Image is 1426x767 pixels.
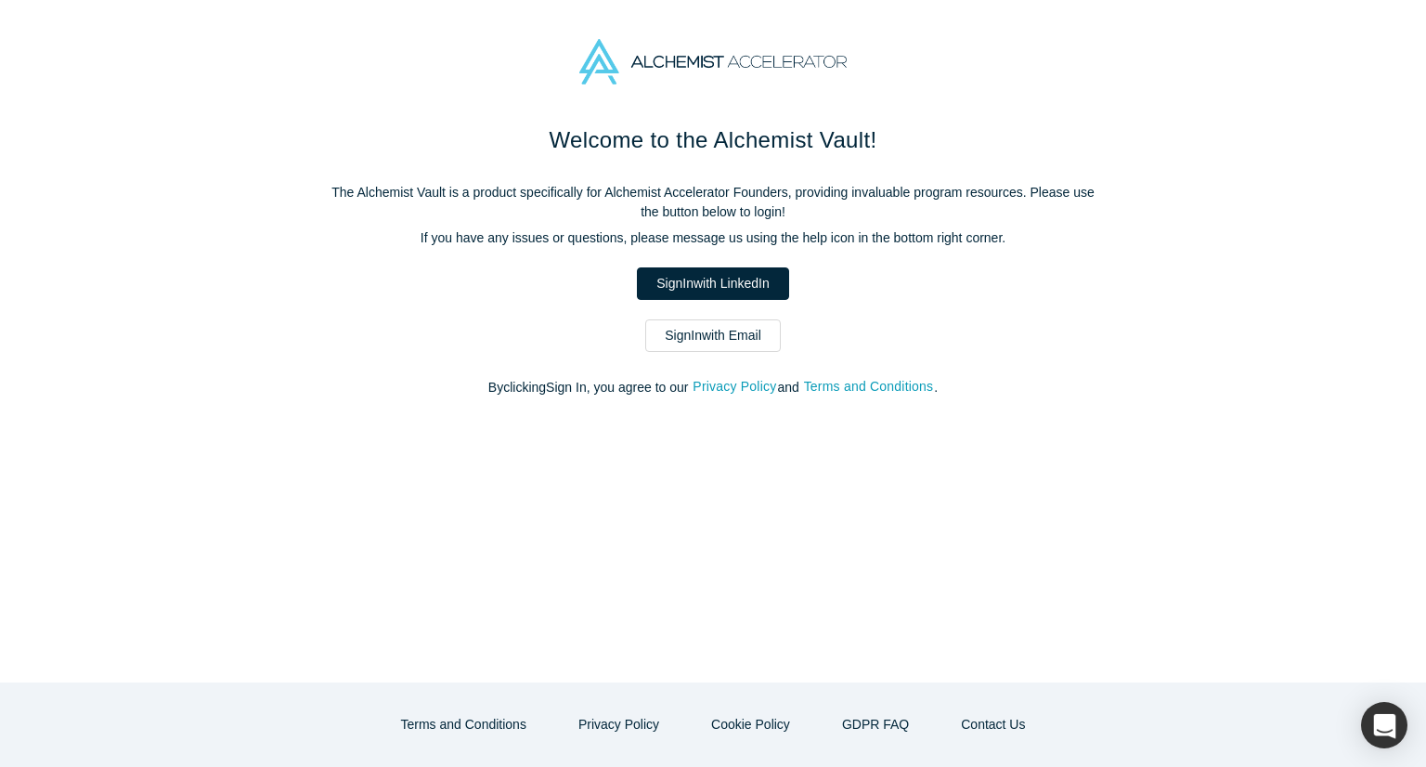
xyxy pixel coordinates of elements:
[323,123,1103,157] h1: Welcome to the Alchemist Vault!
[692,376,777,397] button: Privacy Policy
[803,376,935,397] button: Terms and Conditions
[559,708,679,741] button: Privacy Policy
[323,183,1103,222] p: The Alchemist Vault is a product specifically for Alchemist Accelerator Founders, providing inval...
[579,39,847,84] img: Alchemist Accelerator Logo
[692,708,810,741] button: Cookie Policy
[637,267,788,300] a: SignInwith LinkedIn
[823,708,928,741] a: GDPR FAQ
[382,708,546,741] button: Terms and Conditions
[645,319,781,352] a: SignInwith Email
[323,228,1103,248] p: If you have any issues or questions, please message us using the help icon in the bottom right co...
[941,708,1044,741] button: Contact Us
[323,378,1103,397] p: By clicking Sign In , you agree to our and .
